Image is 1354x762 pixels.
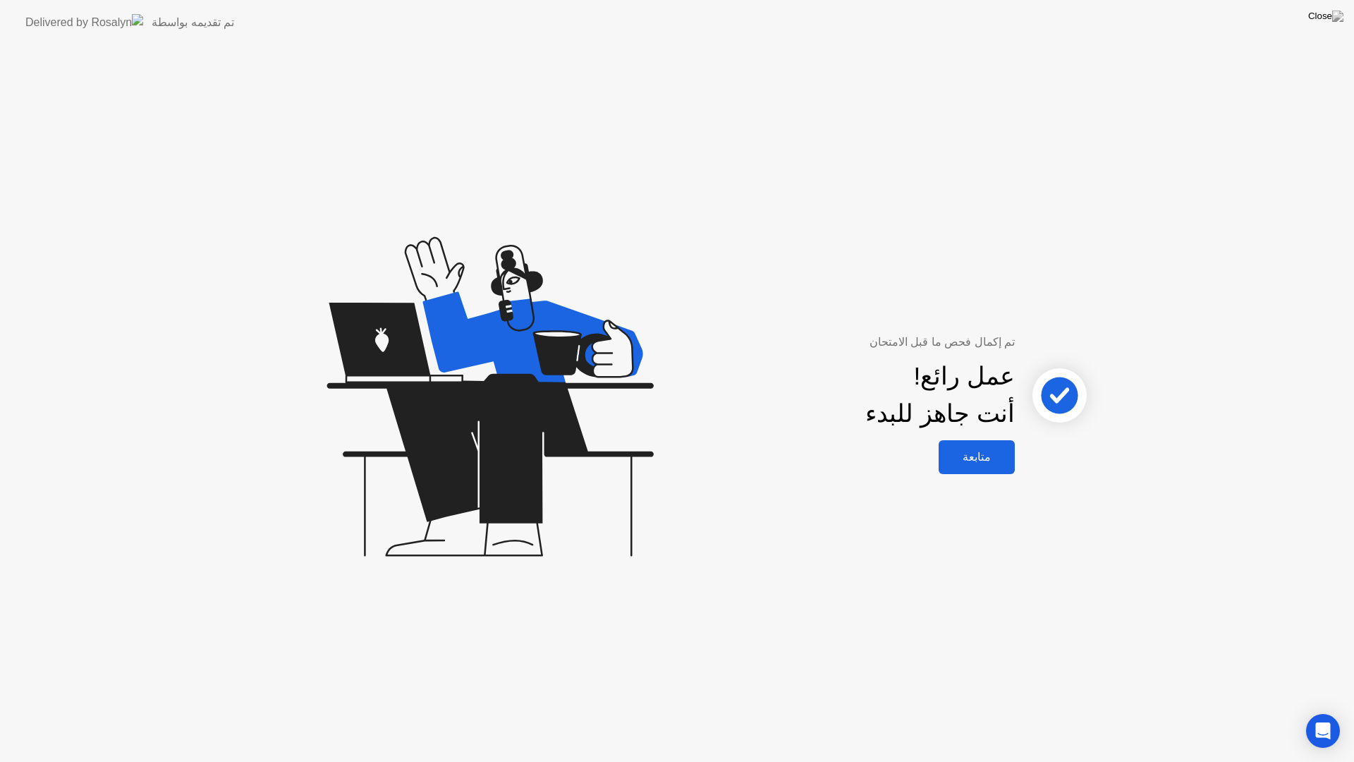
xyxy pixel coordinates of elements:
[943,450,1011,464] div: متابعة
[865,358,1015,433] div: عمل رائع! أنت جاهز للبدء
[939,440,1015,474] button: متابعة
[1306,714,1340,748] div: Open Intercom Messenger
[152,14,234,31] div: تم تقديمه بواسطة
[1308,11,1343,22] img: Close
[724,334,1015,351] div: تم إكمال فحص ما قبل الامتحان
[25,14,143,30] img: Delivered by Rosalyn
